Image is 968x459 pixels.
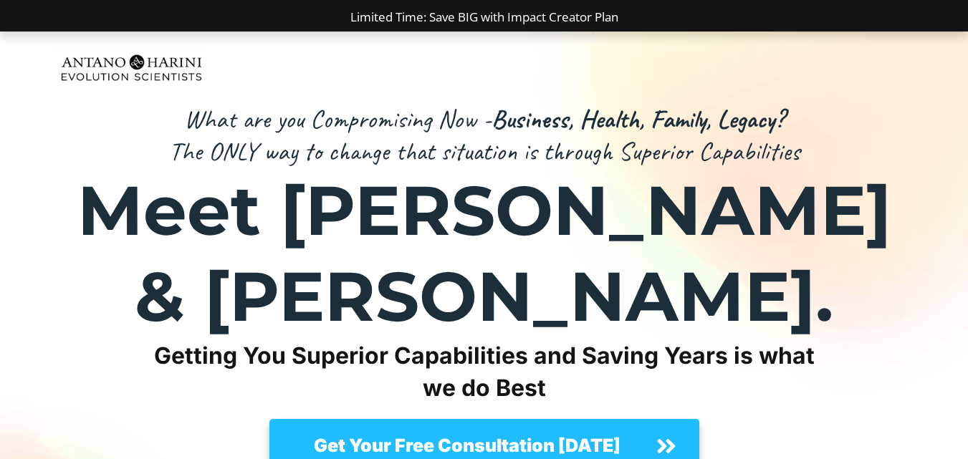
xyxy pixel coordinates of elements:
strong: Getting You Superior Capabilities and Saving Years is what we do Best [154,342,815,402]
strong: Get Your Free Consultation [DATE] [314,435,620,456]
p: The ONLY way to change that situation is through Superior Capabilities [54,135,914,168]
img: Evolution-Scientist (2) [54,47,209,89]
strong: Business, Health, Family, Legacy? [492,102,784,135]
strong: Meet [PERSON_NAME] & [PERSON_NAME]. [77,168,891,338]
a: Limited Time: Save BIG with Impact Creator Plan [350,9,618,25]
p: What are you Compromising Now - [54,103,914,135]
